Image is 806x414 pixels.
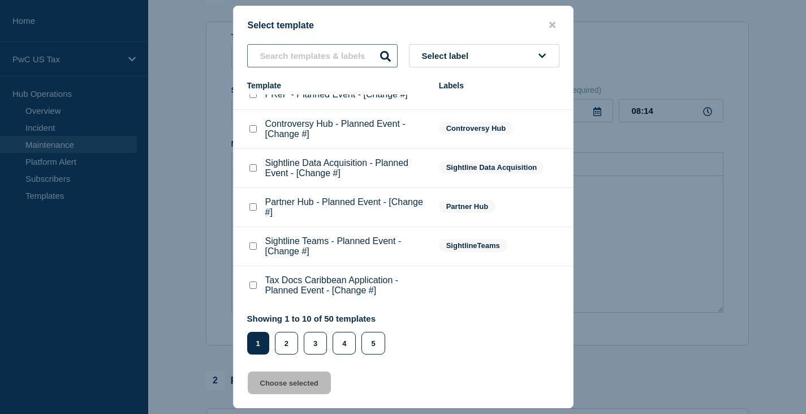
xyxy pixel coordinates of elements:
span: SightlineTeams [439,239,507,252]
input: Tax Docs Caribbean Application - Planned Event - [Change #] checkbox [249,281,257,289]
input: Sightline Data Acquisition - Planned Event - [Change #] checkbox [249,164,257,172]
p: PReP - Planned Event - [Change #] [265,89,408,100]
input: PReP - Planned Event - [Change #] checkbox [249,91,257,98]
p: Sightline Data Acquisition - Planned Event - [Change #] [265,158,428,178]
p: Partner Hub - Planned Event - [Change #] [265,197,428,217]
input: Search templates & labels [247,44,398,67]
input: Sightline Teams - Planned Event - [Change #] checkbox [249,242,257,250]
button: 2 [275,332,298,355]
p: Tax Docs Caribbean Application - Planned Event - [Change #] [265,275,428,296]
input: Partner Hub - Planned Event - [Change #] checkbox [249,203,257,211]
p: Showing 1 to 10 of 50 templates [247,314,391,323]
button: 1 [247,332,269,355]
div: Select template [234,20,573,31]
button: close button [546,20,559,31]
span: Select label [422,51,473,61]
p: Controversy Hub - Planned Event - [Change #] [265,119,428,139]
span: Controversy Hub [439,122,513,135]
button: 3 [304,332,327,355]
div: Template [247,81,428,90]
button: 5 [361,332,385,355]
p: Sightline Teams - Planned Event - [Change #] [265,236,428,257]
button: 4 [333,332,356,355]
div: Labels [439,81,559,90]
button: Choose selected [248,372,331,394]
span: Partner Hub [439,200,495,213]
span: Sightline Data Acquisition [439,161,545,174]
button: Select label [409,44,559,67]
input: Controversy Hub - Planned Event - [Change #] checkbox [249,125,257,133]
